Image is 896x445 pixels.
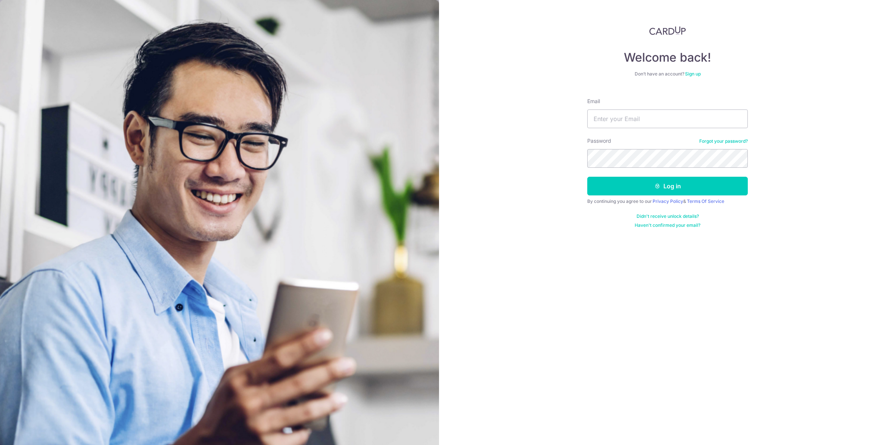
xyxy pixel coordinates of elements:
[587,109,748,128] input: Enter your Email
[687,198,724,204] a: Terms Of Service
[587,177,748,195] button: Log in
[587,98,600,105] label: Email
[637,213,699,219] a: Didn't receive unlock details?
[587,71,748,77] div: Don’t have an account?
[653,198,683,204] a: Privacy Policy
[587,198,748,204] div: By continuing you agree to our &
[587,50,748,65] h4: Welcome back!
[587,137,611,145] label: Password
[649,26,686,35] img: CardUp Logo
[635,222,700,228] a: Haven't confirmed your email?
[685,71,701,77] a: Sign up
[699,138,748,144] a: Forgot your password?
